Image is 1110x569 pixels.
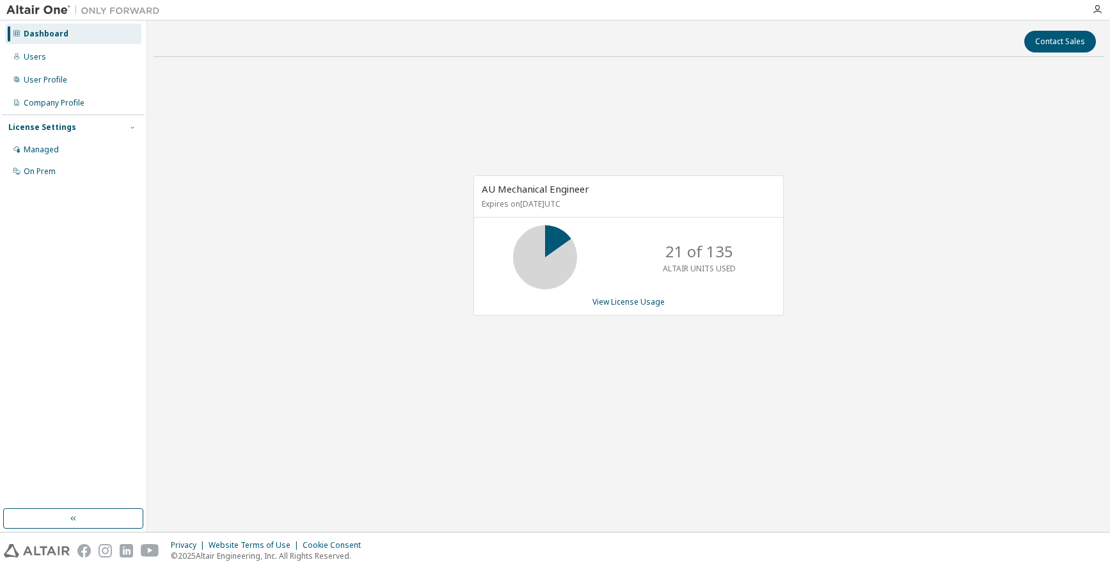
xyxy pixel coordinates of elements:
[4,544,70,557] img: altair_logo.svg
[6,4,166,17] img: Altair One
[24,29,68,39] div: Dashboard
[663,263,736,274] p: ALTAIR UNITS USED
[99,544,112,557] img: instagram.svg
[665,241,733,262] p: 21 of 135
[24,98,84,108] div: Company Profile
[209,540,303,550] div: Website Terms of Use
[171,550,369,561] p: © 2025 Altair Engineering, Inc. All Rights Reserved.
[482,198,772,209] p: Expires on [DATE] UTC
[482,182,589,195] span: AU Mechanical Engineer
[24,52,46,62] div: Users
[1024,31,1096,52] button: Contact Sales
[141,544,159,557] img: youtube.svg
[303,540,369,550] div: Cookie Consent
[120,544,133,557] img: linkedin.svg
[171,540,209,550] div: Privacy
[24,166,56,177] div: On Prem
[77,544,91,557] img: facebook.svg
[24,75,67,85] div: User Profile
[592,296,665,307] a: View License Usage
[8,122,76,132] div: License Settings
[24,145,59,155] div: Managed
